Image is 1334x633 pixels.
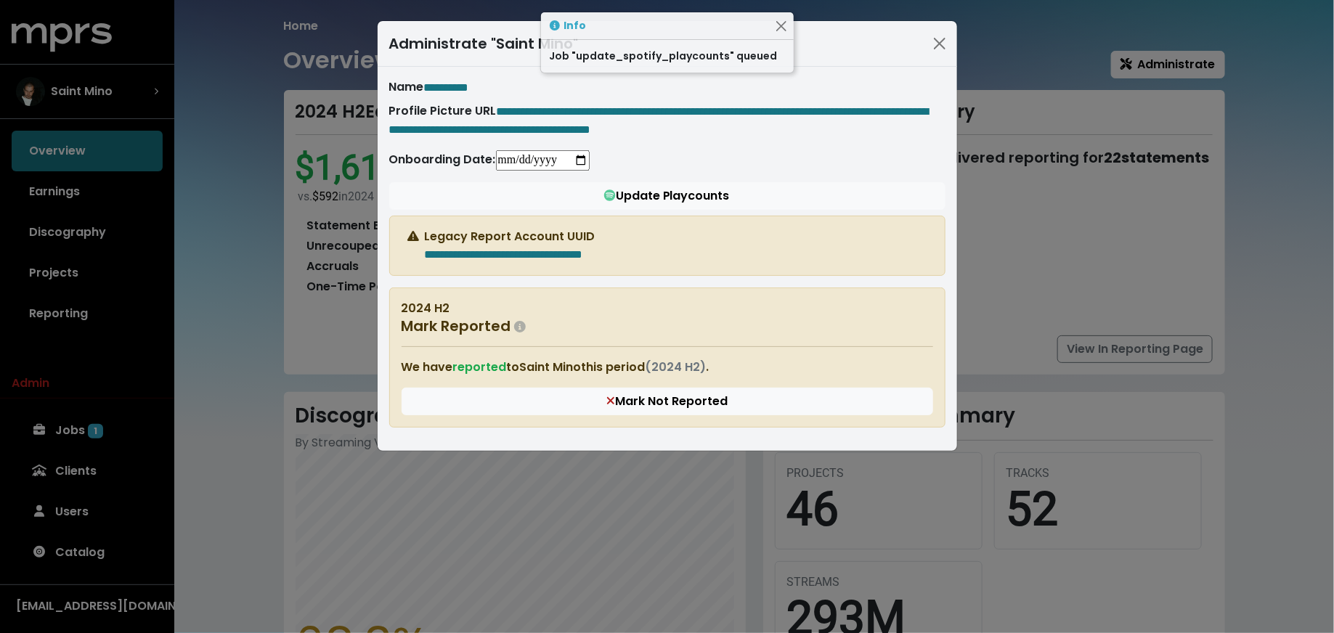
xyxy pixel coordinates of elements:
span: Edit value [389,106,929,135]
div: Legacy Report Account UUID [389,216,945,276]
div: Onboarding Date: [389,150,945,171]
p: We have to Saint Mino this period . [402,359,933,376]
button: Update Playcounts [389,182,945,210]
span: Edit value [424,82,469,93]
span: ( 2024 H2 ) [646,359,707,375]
div: 2024 H2 [389,287,945,428]
button: Mark Not Reported [402,388,933,415]
div: Administrate "Saint Mino" [389,33,579,54]
span: Edit value [425,249,583,260]
strong: Info [564,18,587,33]
span: Update Playcounts [604,187,730,204]
div: Job "update_spotify_playcounts" queued [541,40,794,73]
span: reported [453,359,507,375]
button: Close [928,32,951,55]
div: Name [389,78,945,97]
button: Close [774,18,789,33]
span: Mark Not Reported [606,393,728,409]
div: Profile Picture URL [389,102,945,139]
div: Mark Reported [402,317,933,335]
